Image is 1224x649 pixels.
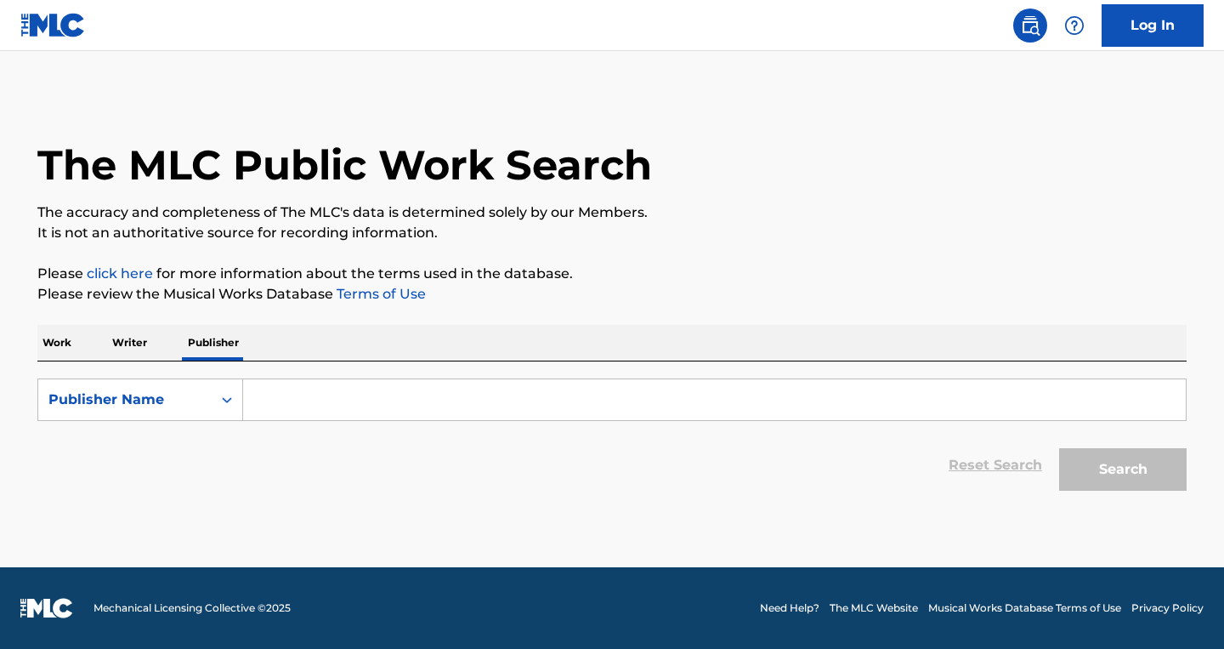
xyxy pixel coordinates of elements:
a: click here [87,265,153,282]
p: Writer [107,325,152,361]
a: Privacy Policy [1131,601,1204,616]
p: It is not an authoritative source for recording information. [37,223,1187,243]
p: Publisher [183,325,244,361]
p: Please review the Musical Works Database [37,284,1187,305]
a: Musical Works Database Terms of Use [928,601,1121,616]
div: Help [1057,9,1091,43]
a: Need Help? [760,601,819,616]
img: help [1064,15,1085,36]
a: The MLC Website [830,601,918,616]
h1: The MLC Public Work Search [37,139,652,191]
a: Terms of Use [333,286,426,302]
p: Please for more information about the terms used in the database. [37,264,1187,284]
span: Mechanical Licensing Collective © 2025 [93,601,291,616]
img: logo [20,598,73,618]
img: MLC Logo [20,13,86,37]
a: Public Search [1013,9,1047,43]
img: search [1020,15,1040,36]
form: Search Form [37,379,1187,499]
a: Log In [1102,4,1204,47]
div: Publisher Name [48,390,201,410]
p: The accuracy and completeness of The MLC's data is determined solely by our Members. [37,202,1187,223]
iframe: Chat Widget [1139,567,1224,649]
p: Work [37,325,76,361]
